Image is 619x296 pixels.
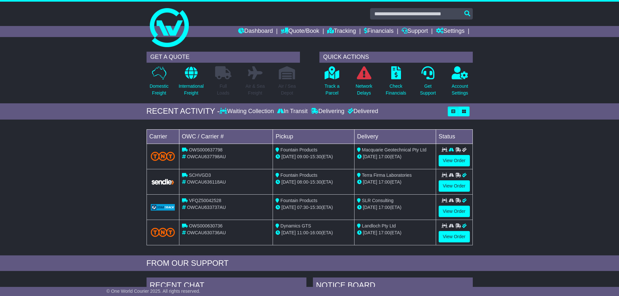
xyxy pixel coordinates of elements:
[385,66,406,100] a: CheckFinancials
[151,178,175,185] img: GetCarrierServiceLogo
[280,147,317,152] span: Fountain Products
[189,198,221,203] span: VFQZ50042528
[362,223,396,228] span: Landloch Pty Ltd
[379,154,390,159] span: 17:00
[238,26,273,37] a: Dashboard
[436,129,472,144] td: Status
[439,231,470,242] a: View Order
[325,83,340,97] p: Track a Parcel
[147,129,179,144] td: Carrier
[357,153,433,160] div: (ETA)
[319,52,473,63] div: QUICK ACTIONS
[310,179,321,185] span: 15:30
[276,229,352,236] div: - (ETA)
[357,204,433,211] div: (ETA)
[419,66,436,100] a: GetSupport
[420,83,436,97] p: Get Support
[107,289,200,294] span: © One World Courier 2025. All rights reserved.
[297,230,308,235] span: 11:00
[281,179,296,185] span: [DATE]
[280,173,317,178] span: Fountain Products
[276,153,352,160] div: - (ETA)
[309,108,346,115] div: Delivering
[280,198,317,203] span: Fountain Products
[324,66,340,100] a: Track aParcel
[363,205,377,210] span: [DATE]
[189,223,223,228] span: OWS000630736
[310,154,321,159] span: 15:30
[452,83,468,97] p: Account Settings
[278,83,296,97] p: Air / Sea Depot
[362,147,426,152] span: Macquarie Geotechnical Pty Ltd
[276,204,352,211] div: - (ETA)
[220,108,275,115] div: Waiting Collection
[147,52,300,63] div: GET A QUOTE
[215,83,231,97] p: Full Loads
[363,179,377,185] span: [DATE]
[439,206,470,217] a: View Order
[273,129,355,144] td: Pickup
[346,108,378,115] div: Delivered
[297,205,308,210] span: 07:30
[147,259,473,268] div: FROM OUR SUPPORT
[281,230,296,235] span: [DATE]
[362,173,412,178] span: Terra Firma Laboratories
[313,277,473,295] div: NOTICE BOARD
[310,230,321,235] span: 16:00
[363,154,377,159] span: [DATE]
[281,154,296,159] span: [DATE]
[147,277,306,295] div: RECENT CHAT
[189,173,211,178] span: SCHVGD3
[355,66,372,100] a: NetworkDelays
[354,129,436,144] td: Delivery
[451,66,469,100] a: AccountSettings
[147,107,220,116] div: RECENT ACTIVITY -
[357,229,433,236] div: (ETA)
[379,205,390,210] span: 17:00
[276,179,352,186] div: - (ETA)
[297,154,308,159] span: 09:00
[379,179,390,185] span: 17:00
[363,230,377,235] span: [DATE]
[379,230,390,235] span: 17:00
[310,205,321,210] span: 15:30
[327,26,356,37] a: Tracking
[151,152,175,161] img: TNT_Domestic.png
[149,83,168,97] p: Domestic Freight
[151,228,175,237] img: TNT_Domestic.png
[276,108,309,115] div: In Transit
[439,180,470,192] a: View Order
[439,155,470,166] a: View Order
[297,179,308,185] span: 08:00
[281,205,296,210] span: [DATE]
[436,26,465,37] a: Settings
[187,205,226,210] span: OWCAU633737AU
[187,179,226,185] span: OWCAU636118AU
[362,198,393,203] span: SLR Consulting
[151,204,175,211] img: GetCarrierServiceLogo
[355,83,372,97] p: Network Delays
[187,154,226,159] span: OWCAU637798AU
[149,66,169,100] a: DomesticFreight
[281,26,319,37] a: Quote/Book
[179,129,273,144] td: OWC / Carrier #
[189,147,223,152] span: OWS000637798
[187,230,226,235] span: OWCAU630736AU
[386,83,406,97] p: Check Financials
[402,26,428,37] a: Support
[178,66,204,100] a: InternationalFreight
[357,179,433,186] div: (ETA)
[280,223,311,228] span: Dynamics GTS
[179,83,204,97] p: International Freight
[246,83,265,97] p: Air & Sea Freight
[364,26,393,37] a: Financials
